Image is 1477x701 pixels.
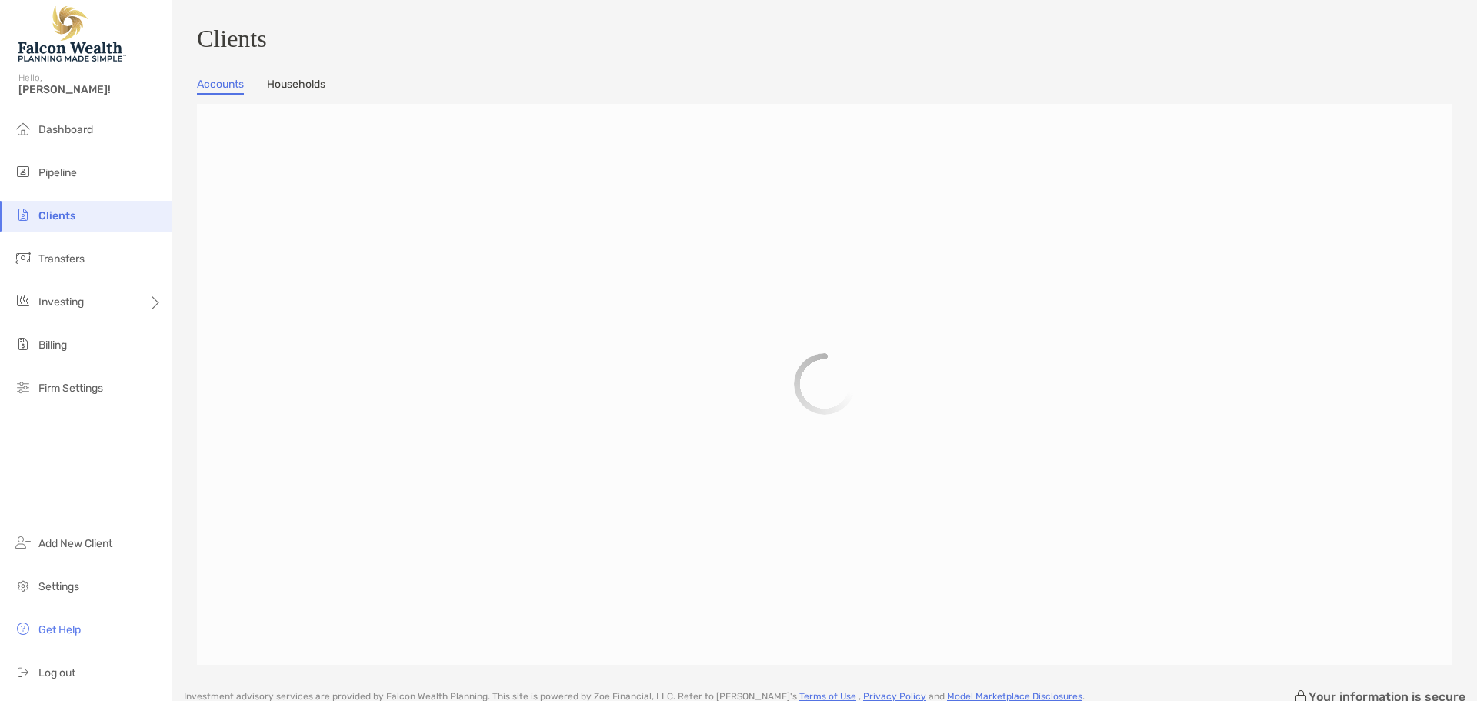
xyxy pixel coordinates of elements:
img: logout icon [14,663,32,681]
span: Clients [38,209,75,222]
span: Pipeline [38,166,77,179]
span: Get Help [38,623,81,636]
img: settings icon [14,576,32,595]
a: Households [267,78,325,95]
img: pipeline icon [14,162,32,181]
span: Billing [38,339,67,352]
a: Accounts [197,78,244,95]
img: get-help icon [14,619,32,638]
span: Transfers [38,252,85,265]
span: Dashboard [38,123,93,136]
span: Settings [38,580,79,593]
span: [PERSON_NAME]! [18,83,162,96]
img: add_new_client icon [14,533,32,552]
img: firm-settings icon [14,378,32,396]
span: Log out [38,666,75,679]
span: Investing [38,295,84,309]
span: Add New Client [38,537,112,550]
img: transfers icon [14,249,32,267]
img: clients icon [14,205,32,224]
img: investing icon [14,292,32,310]
span: Firm Settings [38,382,103,395]
img: billing icon [14,335,32,353]
img: Falcon Wealth Planning Logo [18,6,126,62]
h3: Clients [197,25,1452,53]
img: dashboard icon [14,119,32,138]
